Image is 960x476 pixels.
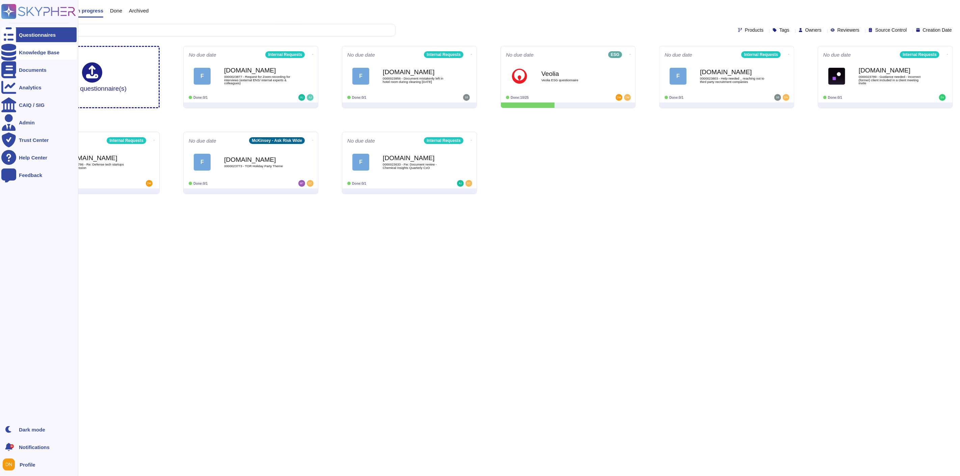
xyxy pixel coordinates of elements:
input: Search by keywords [27,24,395,36]
b: [DOMAIN_NAME] [65,155,133,161]
span: Done: 0/1 [828,96,842,99]
img: user [783,94,790,101]
div: F [194,68,211,85]
span: 0000023633 - Fw: Document review - Chemical Insights Quarterly CxO [383,163,450,169]
div: Documents [19,67,47,72]
span: 0000023856 - Document mistakenly left in hotel room during cleaning [DATE] [383,77,450,83]
img: user [298,94,305,101]
span: No due date [347,52,375,57]
b: [DOMAIN_NAME] [383,155,450,161]
div: ESG [608,51,622,58]
span: 0000023789 - Guidance needed - Incorrect (former) client included in a client meeting invite [859,75,926,85]
button: user [1,457,20,472]
img: user [457,180,464,187]
div: Internal Requests [265,51,305,58]
span: Veolia ESG questionnaire [541,79,609,82]
b: [DOMAIN_NAME] [224,156,292,163]
img: user [146,180,153,187]
div: 9+ [10,444,14,448]
img: user [463,94,470,101]
div: Analytics [19,85,42,90]
span: No due date [665,52,692,57]
img: user [624,94,631,101]
div: F [670,68,687,85]
div: Help Center [19,155,47,160]
img: user [939,94,946,101]
div: Internal Requests [900,51,939,58]
span: Notifications [19,445,50,450]
span: Done: 0/1 [352,182,366,185]
div: Internal Requests [741,51,781,58]
span: Done: 0/1 [193,182,208,185]
a: Knowledge Base [1,45,77,60]
span: 0000023786 - Re: Defense tech startups expert session [65,163,133,169]
span: Profile [20,462,35,467]
b: [DOMAIN_NAME] [383,69,450,75]
a: Feedback [1,168,77,182]
a: CAIQ / SIG [1,97,77,112]
span: Done: 0/1 [193,96,208,99]
img: Logo [511,68,528,85]
div: Upload questionnaire(s) [58,62,127,92]
div: Questionnaires [19,32,56,37]
img: user [774,94,781,101]
span: No due date [189,52,216,57]
div: Internal Requests [424,51,463,58]
div: Feedback [19,173,42,178]
span: Archived [129,8,149,13]
span: Creation Date [923,28,952,32]
img: user [616,94,622,101]
img: user [3,458,15,471]
a: Analytics [1,80,77,95]
b: Veolia [541,70,609,77]
div: F [352,68,369,85]
span: Done: 0/1 [669,96,684,99]
span: 0000023877 - Request for Zoom-recording for interviews (external ENS/ internal experts & colleagues) [224,75,292,85]
div: Internal Requests [424,137,463,144]
a: Documents [1,62,77,77]
a: Admin [1,115,77,130]
div: Trust Center [19,138,49,143]
a: Help Center [1,150,77,165]
span: Reviewers [837,28,859,32]
span: No due date [189,138,216,143]
img: Logo [828,68,845,85]
b: [DOMAIN_NAME] [859,67,926,73]
span: No due date [347,138,375,143]
div: F [194,154,211,171]
b: [DOMAIN_NAME] [700,69,768,75]
img: user [465,180,472,187]
span: Source Control [875,28,907,32]
div: Internal Requests [107,137,146,144]
div: Knowledge Base [19,50,59,55]
div: CAIQ / SIG [19,102,45,108]
div: Dark mode [19,427,45,432]
b: [DOMAIN_NAME] [224,67,292,73]
span: Owners [805,28,822,32]
div: F [352,154,369,171]
div: McKinsey - Ask Risk Wide [249,137,305,144]
img: user [307,94,314,101]
span: Done [110,8,122,13]
span: 0000023773 - TOR Holiday Party Theme [224,165,292,168]
span: Done: 0/1 [352,96,366,99]
span: No due date [823,52,851,57]
a: Questionnaires [1,27,77,42]
span: Products [745,28,764,32]
span: 0000023803 - Help needed _ reaching out to third party recruitment companies [700,77,768,83]
img: user [298,180,305,187]
span: No due date [506,52,534,57]
img: user [307,180,314,187]
span: Done: 10/25 [511,96,529,99]
span: In progress [76,8,103,13]
div: Admin [19,120,35,125]
a: Trust Center [1,132,77,147]
span: Tags [779,28,790,32]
